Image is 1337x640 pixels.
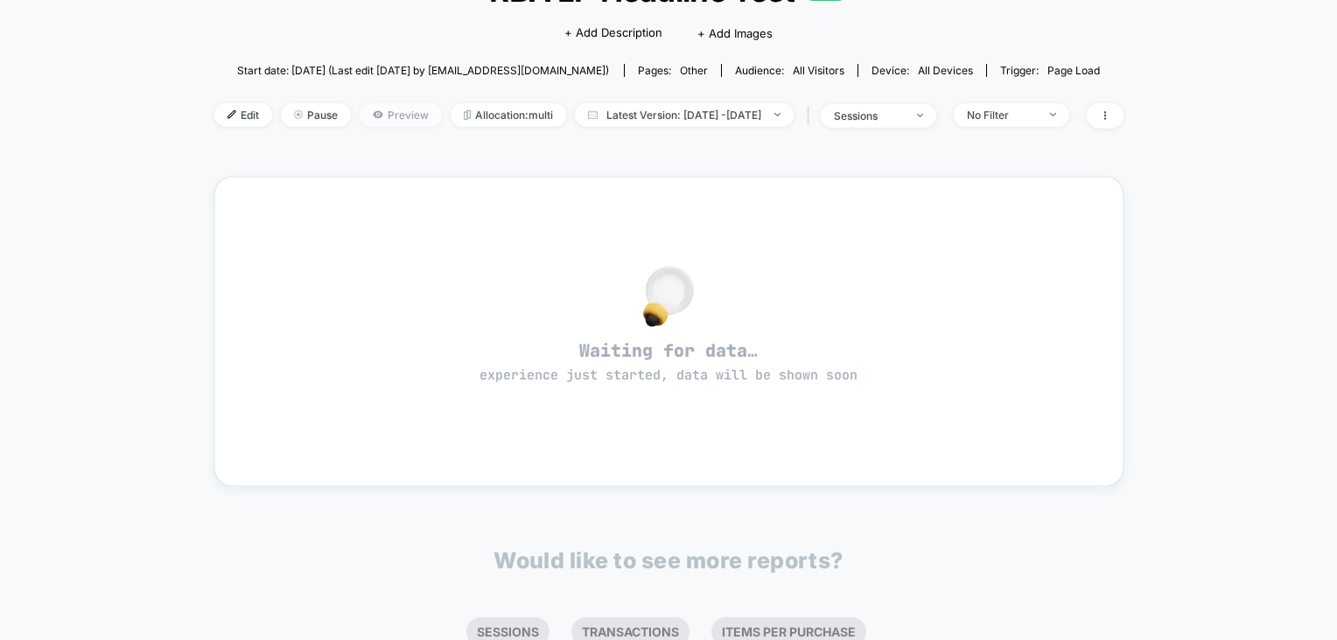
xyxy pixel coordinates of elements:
[735,64,844,77] div: Audience:
[575,103,794,127] span: Latest Version: [DATE] - [DATE]
[834,109,904,122] div: sessions
[237,64,609,77] span: Start date: [DATE] (Last edit [DATE] by [EMAIL_ADDRESS][DOMAIN_NAME])
[1000,64,1100,77] div: Trigger:
[643,266,694,327] img: no_data
[802,103,821,129] span: |
[281,103,351,127] span: Pause
[493,547,843,574] p: Would like to see more reports?
[464,110,471,120] img: rebalance
[588,110,598,119] img: calendar
[680,64,708,77] span: other
[1047,64,1100,77] span: Page Load
[246,339,1092,385] span: Waiting for data…
[917,114,923,117] img: end
[1050,113,1056,116] img: end
[774,113,780,116] img: end
[697,26,773,40] span: + Add Images
[360,103,442,127] span: Preview
[227,110,236,119] img: edit
[451,103,566,127] span: Allocation: multi
[793,64,844,77] span: All Visitors
[857,64,986,77] span: Device:
[967,108,1037,122] div: No Filter
[638,64,708,77] div: Pages:
[294,110,303,119] img: end
[564,24,662,42] span: + Add Description
[214,103,272,127] span: Edit
[479,366,857,384] span: experience just started, data will be shown soon
[918,64,973,77] span: all devices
